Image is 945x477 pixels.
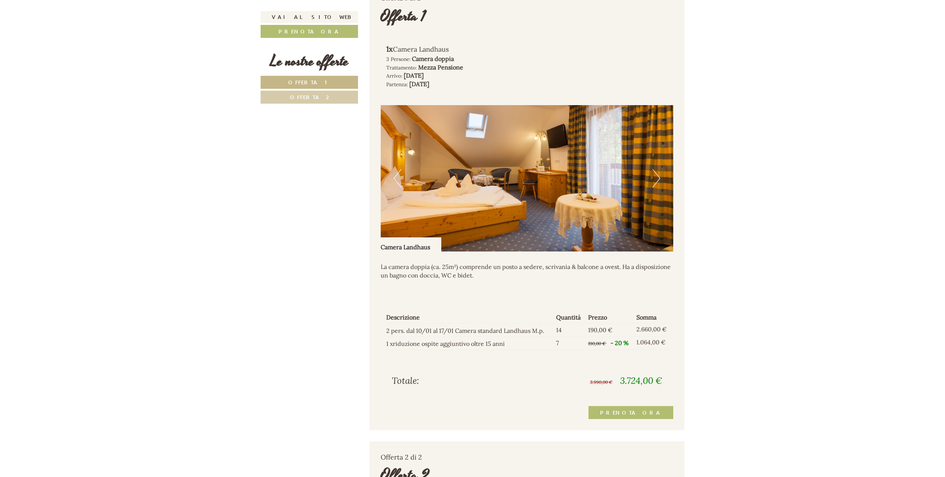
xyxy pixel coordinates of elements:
b: 1x [386,44,393,53]
div: Offerta 1 [381,6,426,27]
small: Arrivo: [386,72,402,79]
button: Previous [394,169,401,188]
a: Vai al sito web [261,11,358,23]
th: Quantità [553,312,585,323]
p: La camera doppia (ca. 25m²) comprende un posto a sedere, scrivania & balcone a ovest. Ha a dispos... [381,263,674,280]
td: 1 xriduzione ospite aggiuntivo oltre 15 anni [386,337,554,350]
a: Prenota ora [588,406,673,419]
b: Mezza Pensione [418,64,463,71]
span: 190,00 € [588,326,612,334]
div: Totale: [386,374,527,387]
td: 1.064,00 € [633,337,668,350]
span: Offerta 2 [290,94,329,101]
button: Next [652,169,660,188]
div: Camera Landhaus [381,237,441,252]
b: [DATE] [404,72,424,79]
td: 7 [553,337,585,350]
small: Trattamento: [386,64,417,71]
div: Camera Landhaus [386,44,516,55]
th: Descrizione [386,312,554,323]
td: 14 [553,323,585,337]
td: 2 pers. dal 10/01 al 17/01 Camera standard Landhaus M.p. [386,323,554,337]
span: Offerta 2 di 2 [381,453,422,461]
img: image [381,105,674,252]
th: Prezzo [585,312,633,323]
small: 3 Persone: [386,56,410,62]
span: 3.990,00 € [590,379,612,385]
span: 3.724,00 € [620,375,662,386]
span: - 20 % [610,339,629,347]
th: Somma [633,312,668,323]
td: 2.660,00 € [633,323,668,337]
b: Camera doppia [412,55,454,62]
small: Partenza: [386,81,408,88]
a: Prenota ora [261,25,358,38]
span: Offerta 1 [288,79,331,86]
b: [DATE] [409,80,429,88]
div: Le nostre offerte [261,51,358,72]
span: 190,00 € [588,341,606,346]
